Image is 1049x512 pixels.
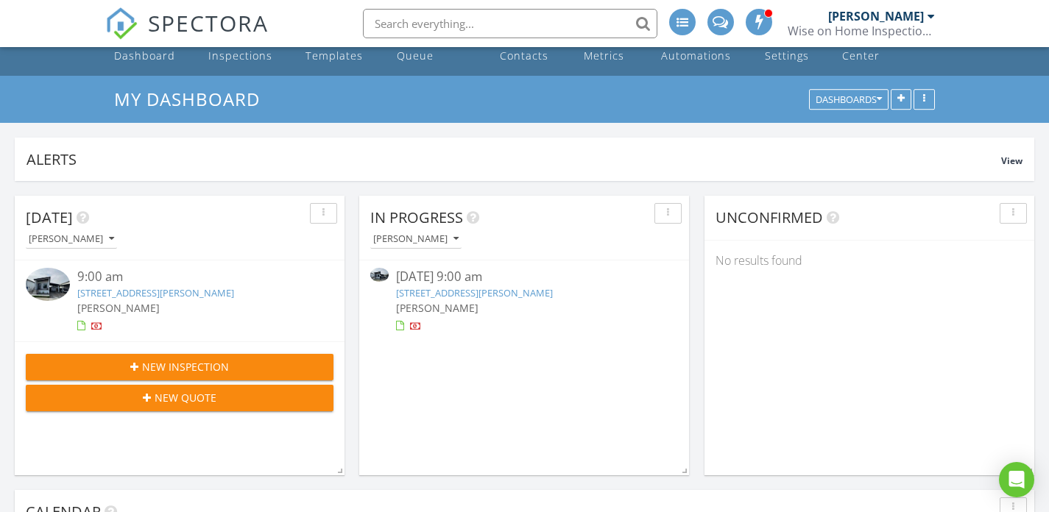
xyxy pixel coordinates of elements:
span: New Quote [155,390,216,405]
div: Templates [305,49,363,63]
a: Support Center [836,28,942,70]
a: SPECTORA [105,20,269,51]
div: Wise on Home Inspections Inc. [788,24,935,38]
a: Contacts [494,28,567,70]
div: [PERSON_NAME] [373,234,459,244]
div: Metrics [584,49,624,63]
button: New Quote [26,385,333,411]
button: Dashboards [809,90,889,110]
button: New Inspection [26,354,333,380]
span: View [1001,154,1022,167]
span: [DATE] [26,207,73,227]
a: [STREET_ADDRESS][PERSON_NAME] [77,286,234,299]
div: [PERSON_NAME] [828,9,924,24]
div: [DATE] 9:00 am [396,268,652,286]
a: [DATE] 9:00 am [STREET_ADDRESS][PERSON_NAME] [PERSON_NAME] [370,268,678,333]
input: Search everything... [363,9,657,38]
a: Settings [759,28,824,70]
span: [PERSON_NAME] [396,301,478,315]
span: [PERSON_NAME] [77,301,160,315]
div: [PERSON_NAME] [29,234,114,244]
button: [PERSON_NAME] [26,230,117,249]
div: 9:00 am [77,268,308,286]
span: In Progress [370,207,463,227]
a: Templates [300,28,379,70]
div: Open Intercom Messenger [999,462,1034,497]
div: Contacts [500,49,548,63]
div: Alerts [27,149,1001,169]
div: Email Queue [397,34,442,63]
img: 9344622%2Fcover_photos%2F5LUt9O36ED4mlayaP9sO%2Fsmall.jpeg [370,268,389,282]
div: Inspections [208,49,272,63]
img: 9344622%2Fcover_photos%2F5LUt9O36ED4mlayaP9sO%2Fsmall.jpeg [26,268,70,301]
a: [STREET_ADDRESS][PERSON_NAME] [396,286,553,299]
a: Email Queue [391,28,482,70]
button: [PERSON_NAME] [370,230,462,249]
a: Automations (Advanced) [655,28,747,70]
div: Dashboards [816,95,882,105]
span: SPECTORA [148,7,269,38]
div: Support Center [842,34,902,63]
div: Automations [661,49,731,63]
a: Metrics [578,28,643,70]
img: The Best Home Inspection Software - Spectora [105,7,138,40]
a: My Dashboard [114,87,272,111]
span: Unconfirmed [716,207,823,227]
div: No results found [704,241,1034,280]
div: Dashboard [114,49,175,63]
a: 9:00 am [STREET_ADDRESS][PERSON_NAME] [PERSON_NAME] [26,268,333,333]
div: Settings [765,49,809,63]
span: New Inspection [142,359,229,374]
